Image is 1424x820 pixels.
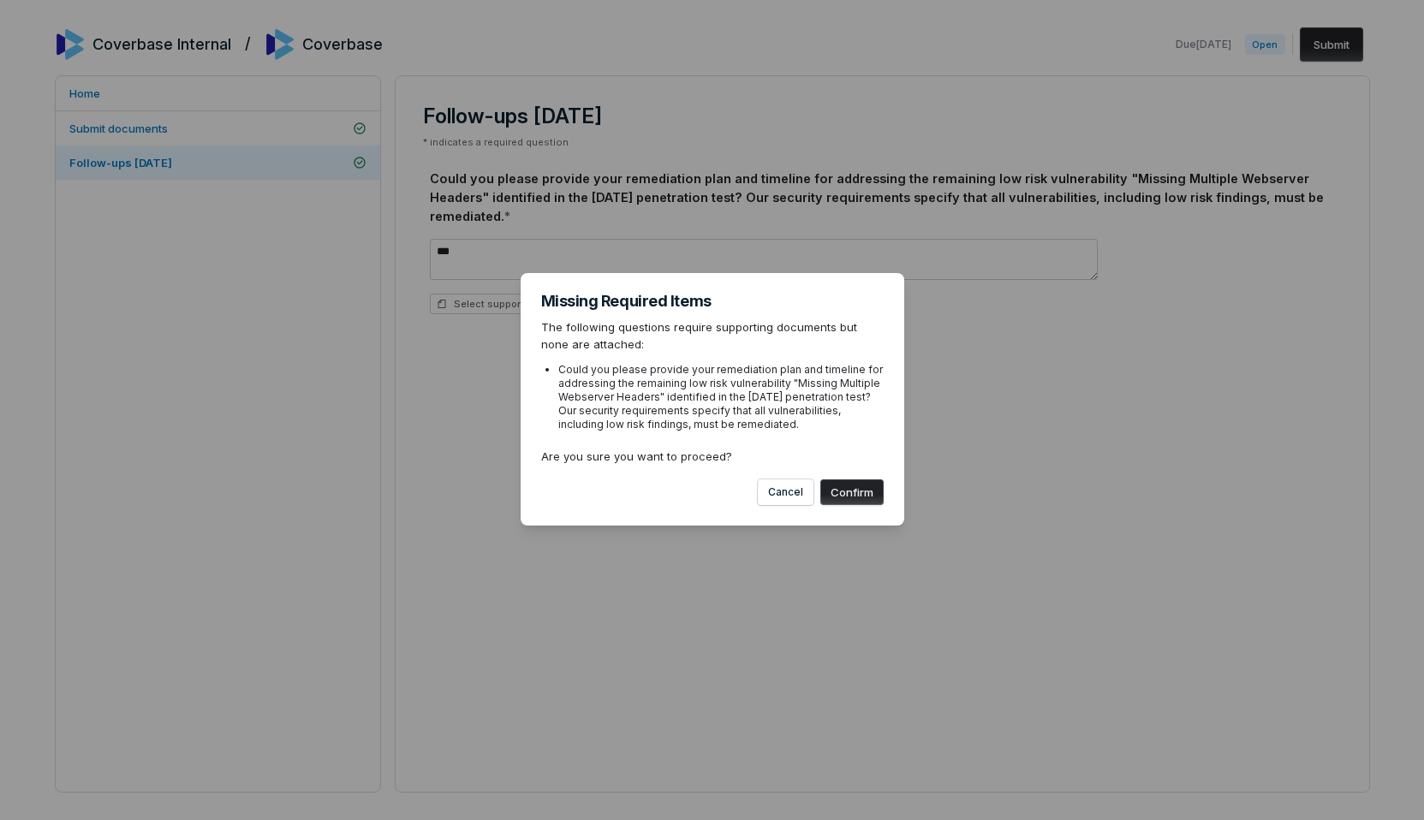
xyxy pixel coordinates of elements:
[820,479,884,505] button: Confirm
[541,294,884,309] h2: Missing Required Items
[758,479,813,505] button: Cancel
[541,319,884,353] p: The following questions require supporting documents but none are attached:
[541,449,884,466] p: Are you sure you want to proceed?
[558,363,884,431] li: Could you please provide your remediation plan and timeline for addressing the remaining low risk...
